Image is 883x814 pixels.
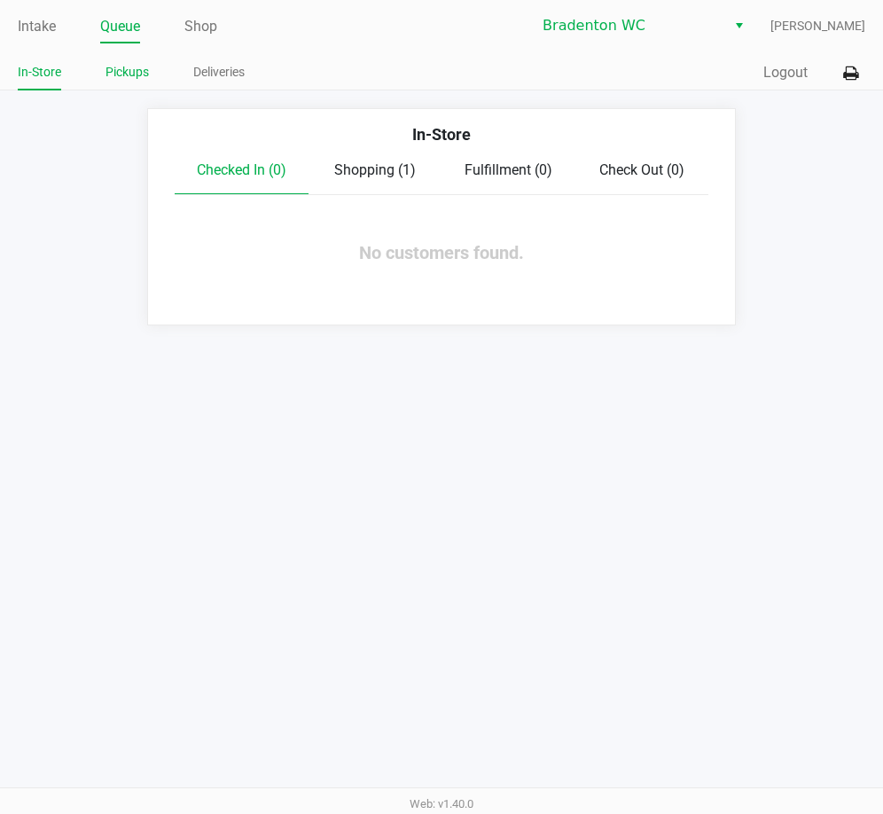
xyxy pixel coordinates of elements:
a: Shop [184,14,217,39]
span: [PERSON_NAME] [770,17,865,35]
a: Pickups [105,61,149,83]
span: No customers found. [359,242,524,263]
span: Web: v1.40.0 [410,797,473,810]
span: Shopping (1) [334,161,416,178]
a: In-Store [18,61,61,83]
a: Intake [18,14,56,39]
span: Bradenton WC [543,15,715,36]
button: Logout [763,62,808,83]
span: Fulfillment (0) [465,161,552,178]
a: Queue [100,14,140,39]
span: Checked In (0) [197,161,286,178]
span: Check Out (0) [599,161,684,178]
button: Select [726,10,752,42]
a: Deliveries [193,61,245,83]
span: In-Store [412,125,471,144]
